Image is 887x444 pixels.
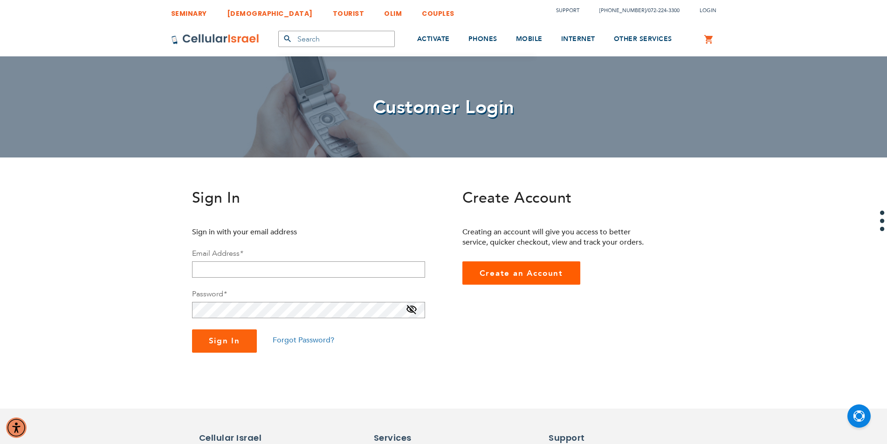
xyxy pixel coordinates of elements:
span: PHONES [468,34,497,43]
h6: Cellular Israel [199,432,278,444]
label: Password [192,289,227,299]
span: Sign In [192,188,241,208]
span: Create Account [462,188,572,208]
a: [PHONE_NUMBER] [599,7,646,14]
a: Forgot Password? [273,335,334,345]
span: Sign In [209,335,241,346]
h6: Services [374,432,453,444]
a: [DEMOGRAPHIC_DATA] [227,2,313,20]
a: COUPLES [422,2,454,20]
input: Email [192,261,425,278]
a: TOURIST [333,2,364,20]
a: PHONES [468,22,497,57]
label: Email Address [192,248,243,259]
a: Create an Account [462,261,581,285]
span: Create an Account [480,268,564,279]
a: OTHER SERVICES [614,22,672,57]
span: Customer Login [373,95,515,120]
p: Sign in with your email address [192,227,381,237]
span: Login [700,7,716,14]
span: MOBILE [516,34,543,43]
a: Support [556,7,579,14]
a: 072-224-3300 [648,7,680,14]
img: Cellular Israel Logo [171,34,260,45]
h6: Support [549,432,604,444]
input: Search [278,31,395,47]
a: INTERNET [561,22,595,57]
span: OTHER SERVICES [614,34,672,43]
button: Sign In [192,329,257,353]
a: ACTIVATE [417,22,450,57]
span: ACTIVATE [417,34,450,43]
a: SEMINARY [171,2,207,20]
span: INTERNET [561,34,595,43]
p: Creating an account will give you access to better service, quicker checkout, view and track your... [462,227,651,247]
a: MOBILE [516,22,543,57]
a: OLIM [384,2,402,20]
div: Accessibility Menu [6,417,27,438]
li: / [590,4,680,17]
